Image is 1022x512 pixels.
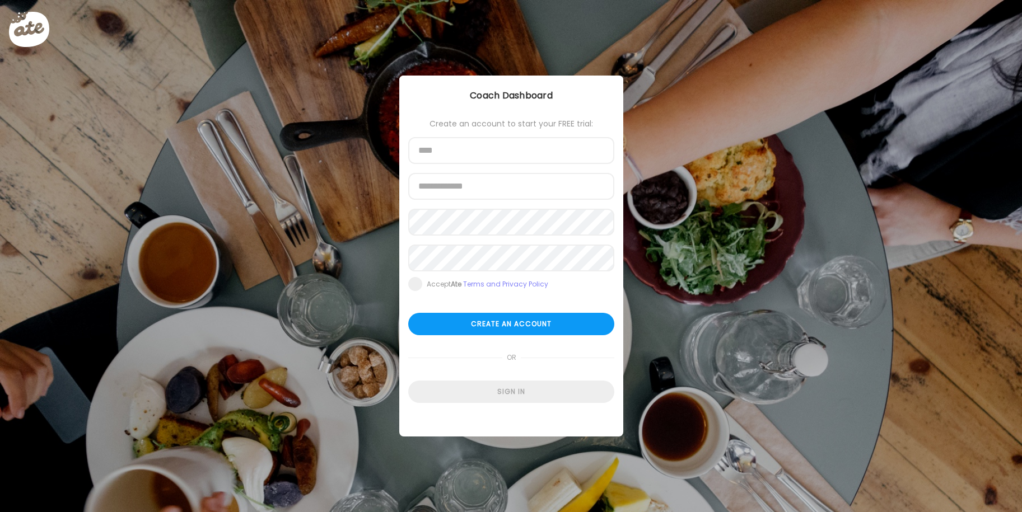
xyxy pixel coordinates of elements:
div: Accept [427,280,548,289]
span: or [502,346,520,369]
div: Coach Dashboard [399,89,623,102]
div: Create an account [408,313,614,335]
a: Terms and Privacy Policy [463,279,548,289]
div: Sign in [408,381,614,403]
div: Create an account to start your FREE trial: [408,119,614,128]
b: Ate [451,279,461,289]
